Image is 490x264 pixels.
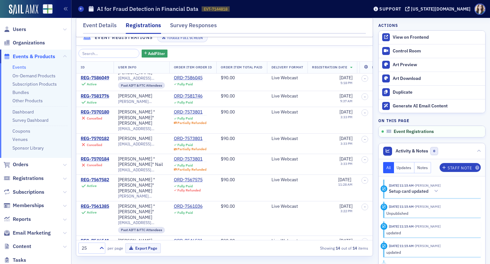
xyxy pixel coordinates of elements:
span: Kristi Gates [414,244,441,248]
span: Kristi Gates [414,204,441,209]
h4: On this page [378,118,486,123]
time: 3:22 PM [340,209,353,213]
a: REG-7581776 [81,93,109,99]
div: Active [87,100,97,105]
a: Tasks [4,257,26,264]
a: Events [12,64,26,70]
div: Active [87,184,97,188]
span: Reports [13,216,31,223]
span: Memberships [13,202,44,209]
a: [PERSON_NAME] "[PERSON_NAME]" [PERSON_NAME] [118,109,165,126]
a: Email Marketing [4,229,51,237]
time: 8/19/2025 11:15 AM [389,244,414,248]
input: Search… [78,49,139,58]
div: Fully Paid [177,82,193,86]
button: Generate AI Email Content [379,99,485,113]
a: [PERSON_NAME] "[PERSON_NAME]" Nail [118,156,165,167]
div: Fully Paid [177,100,193,105]
span: Subscriptions [13,189,44,196]
span: $90.00 [221,156,235,162]
h4: Actions [378,22,398,28]
a: Subscription Products [12,81,57,87]
div: Showing out of items [276,245,368,251]
a: ORD-7546521 [174,238,203,244]
div: Registrations [126,21,161,34]
span: – [364,137,366,141]
span: [EMAIL_ADDRESS][DOMAIN_NAME] [118,76,165,81]
span: Users [13,26,26,33]
span: [DATE] [339,238,353,244]
button: Export Page [125,243,161,253]
span: Content [13,243,31,250]
div: Live Webcast [271,177,303,183]
div: Partially Refunded [177,167,206,172]
a: Registrations [4,175,44,182]
time: 3:33 PM [340,161,353,166]
button: All [383,162,394,173]
div: Fully Paid [177,211,193,215]
div: Cancelled [87,163,102,167]
a: On-Demand Products [12,73,56,79]
div: Update [381,223,387,230]
div: Fully Paid [177,184,193,188]
button: Notes [414,162,431,173]
span: Delivery Format [271,65,303,69]
div: [PERSON_NAME] [118,93,152,99]
span: EVT-7144818 [204,6,227,12]
a: Survey Dashboard [12,117,48,123]
div: REG-7570184 [81,156,109,162]
div: Art Download [393,76,482,82]
a: Bundles [12,89,29,95]
div: Event Details [83,21,117,33]
a: Control Room [379,44,485,58]
span: – [364,158,366,161]
span: Activity & Notes [396,148,428,154]
a: Content [4,243,31,250]
div: Duplicate [393,89,482,95]
a: REG-7570182 [81,136,109,142]
span: Events & Products [13,53,55,60]
a: Dashboard [12,109,34,115]
img: SailAMX [9,4,38,15]
a: ORD-7561036 [174,204,203,209]
div: Live Webcast [271,156,303,162]
time: 8/19/2025 11:15 AM [389,183,414,188]
span: Registrations [13,175,44,182]
div: Live Webcast [271,238,303,244]
a: Subscriptions [4,189,44,196]
time: 8/19/2025 11:15 AM [389,224,414,229]
a: ORD-7581746 [174,93,203,99]
a: Art Download [379,72,485,85]
a: [PERSON_NAME] "[PERSON_NAME]" [PERSON_NAME] [118,204,165,221]
h5: Setup card updated [389,189,428,194]
a: Sponsor Library [12,145,44,151]
a: ORD-7573801 [174,156,207,162]
div: [US_STATE][DOMAIN_NAME] [411,6,471,12]
a: Organizations [4,39,45,46]
button: Duplicate [379,85,485,99]
button: Toggle Full Screen [157,33,208,42]
div: Partially Refunded [177,147,206,151]
div: Fully Paid [177,116,193,120]
span: Event Registrations [394,129,434,135]
div: Generate AI Email Content [393,103,482,109]
span: $90.00 [221,203,235,209]
time: 5:18 PM [340,80,353,85]
a: ORD-7573801 [174,109,207,115]
span: Kristi Gates [414,183,441,188]
div: Past AIFT & FTC Attendees [118,227,165,233]
span: Orders [13,161,28,168]
div: updated [386,230,477,236]
div: Activity [381,204,387,210]
span: [DATE] [339,93,353,99]
a: Coupons [12,128,30,134]
div: Support [379,6,401,12]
